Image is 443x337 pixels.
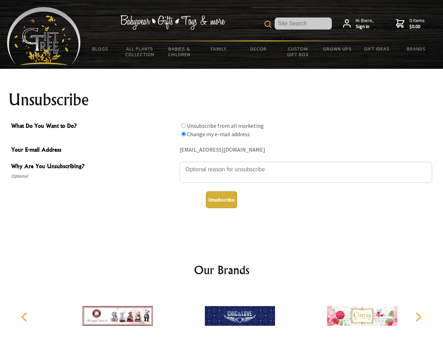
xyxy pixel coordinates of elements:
[264,21,271,28] img: product search
[343,18,374,30] a: Hi there,Sign in
[180,145,432,156] div: [EMAIL_ADDRESS][DOMAIN_NAME]
[81,41,120,56] a: BLOGS
[187,131,250,138] label: Change my e-mail address
[160,41,199,62] a: Babies & Children
[396,18,425,30] a: 0 items$0.00
[11,145,176,156] span: Your E-mail Address
[356,18,374,30] span: Hi there,
[356,24,374,30] strong: Sign in
[409,24,425,30] strong: $0.00
[120,41,160,62] a: All Plants Collection
[187,122,264,129] label: Unsubscribe from all marketing
[120,15,225,30] img: Babywear - Gifts - Toys & more
[181,132,186,136] input: What Do You Want to Do?
[14,262,429,278] h2: Our Brands
[317,41,357,56] a: Grown Ups
[11,172,176,180] span: Optional
[181,123,186,128] input: What Do You Want to Do?
[180,162,432,183] textarea: Why Are You Unsubscribing?
[11,162,176,172] span: Why Are You Unsubscribing?
[357,41,397,56] a: Gift Ideas
[278,41,318,62] a: Custom Gift Box
[8,91,435,108] h1: Unsubscribe
[11,121,176,132] span: What Do You Want to Do?
[18,309,33,325] button: Previous
[199,41,239,56] a: Family
[397,41,436,56] a: Brands
[275,18,332,29] input: Site Search
[410,309,426,325] button: Next
[206,191,237,208] button: Unsubscribe
[7,7,81,65] img: Babyware - Gifts - Toys and more...
[409,17,425,30] span: 0 items
[239,41,278,56] a: Decor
